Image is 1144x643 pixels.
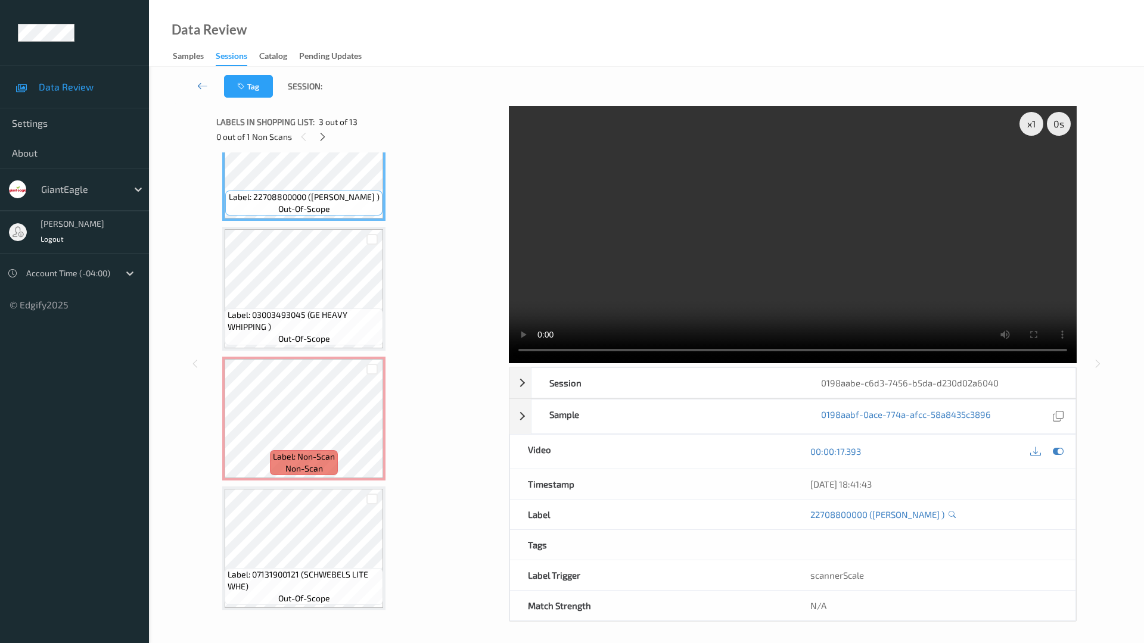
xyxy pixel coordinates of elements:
[810,478,1058,490] div: [DATE] 18:41:43
[810,508,944,520] a: 22708800000 ([PERSON_NAME] )
[509,399,1076,434] div: Sample0198aabf-0ace-774a-afcc-58a8435c3896
[531,399,804,433] div: Sample
[216,48,259,66] a: Sessions
[278,203,330,215] span: out-of-scope
[1047,112,1071,136] div: 0 s
[228,569,380,592] span: Label: 07131900121 (SCHWEBELS LITE WHE)
[216,129,500,144] div: 0 out of 1 Non Scans
[510,500,793,529] div: Label
[821,408,991,424] a: 0198aabf-0ace-774a-afcc-58a8435c3896
[278,592,330,604] span: out-of-scope
[173,48,216,65] a: Samples
[531,368,804,398] div: Session
[299,48,374,65] a: Pending Updates
[228,309,380,333] span: Label: 03003493045 (GE HEAVY WHIPPING )
[216,50,247,66] div: Sessions
[273,451,335,463] span: Label: Non-Scan
[288,80,322,92] span: Session:
[285,463,323,475] span: non-scan
[509,367,1076,398] div: Session0198aabe-c6d3-7456-b5da-d230d02a6040
[172,24,247,36] div: Data Review
[229,191,380,203] span: Label: 22708800000 ([PERSON_NAME] )
[1019,112,1043,136] div: x 1
[792,560,1075,590] div: scannerScale
[510,560,793,590] div: Label Trigger
[510,469,793,499] div: Timestamp
[224,75,273,98] button: Tag
[792,591,1075,620] div: N/A
[510,530,793,560] div: Tags
[803,368,1075,398] div: 0198aabe-c6d3-7456-b5da-d230d02a6040
[216,116,315,128] span: Labels in shopping list:
[173,50,204,65] div: Samples
[259,48,299,65] a: Catalog
[510,591,793,620] div: Match Strength
[299,50,362,65] div: Pending Updates
[319,116,357,128] span: 3 out of 13
[259,50,287,65] div: Catalog
[810,445,861,457] a: 00:00:17.393
[510,435,793,469] div: Video
[278,333,330,345] span: out-of-scope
